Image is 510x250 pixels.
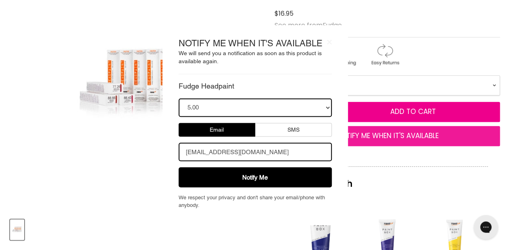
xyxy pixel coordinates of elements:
[470,212,502,242] iframe: Gorgias live chat messenger
[179,167,332,187] button: Notify Me
[179,123,255,136] button: Email
[179,143,332,161] input: Email address
[327,37,332,45] button: ×
[179,193,332,209] p: We respect your privacy and don't share your email/phone with anybody.
[179,82,332,90] h4: Fudge Headpaint
[179,37,332,50] h3: NOTIFY ME WHEN IT'S AVAILABLE
[255,123,332,136] button: SMS
[179,50,332,66] p: We will send you a notification as soon as this product is available again.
